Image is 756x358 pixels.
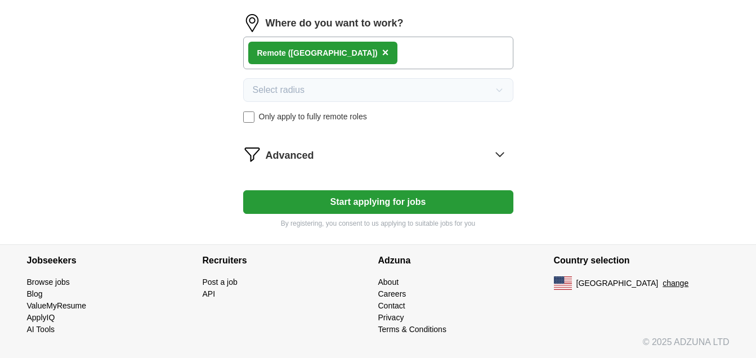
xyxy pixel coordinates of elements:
[27,289,43,298] a: Blog
[253,83,305,97] span: Select radius
[243,111,254,123] input: Only apply to fully remote roles
[266,148,314,163] span: Advanced
[554,245,730,276] h4: Country selection
[243,14,261,32] img: location.png
[266,16,404,31] label: Where do you want to work?
[382,44,389,61] button: ×
[378,313,404,322] a: Privacy
[203,289,216,298] a: API
[27,278,70,287] a: Browse jobs
[576,278,659,289] span: [GEOGRAPHIC_DATA]
[378,289,406,298] a: Careers
[27,313,55,322] a: ApplyIQ
[27,301,87,310] a: ValueMyResume
[382,46,389,59] span: ×
[259,111,367,123] span: Only apply to fully remote roles
[27,325,55,334] a: AI Tools
[18,335,739,358] div: © 2025 ADZUNA LTD
[378,278,399,287] a: About
[554,276,572,290] img: US flag
[203,278,238,287] a: Post a job
[378,301,405,310] a: Contact
[378,325,446,334] a: Terms & Conditions
[243,190,513,214] button: Start applying for jobs
[243,145,261,163] img: filter
[663,278,688,289] button: change
[243,218,513,229] p: By registering, you consent to us applying to suitable jobs for you
[257,47,378,59] div: Remote ([GEOGRAPHIC_DATA])
[243,78,513,102] button: Select radius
